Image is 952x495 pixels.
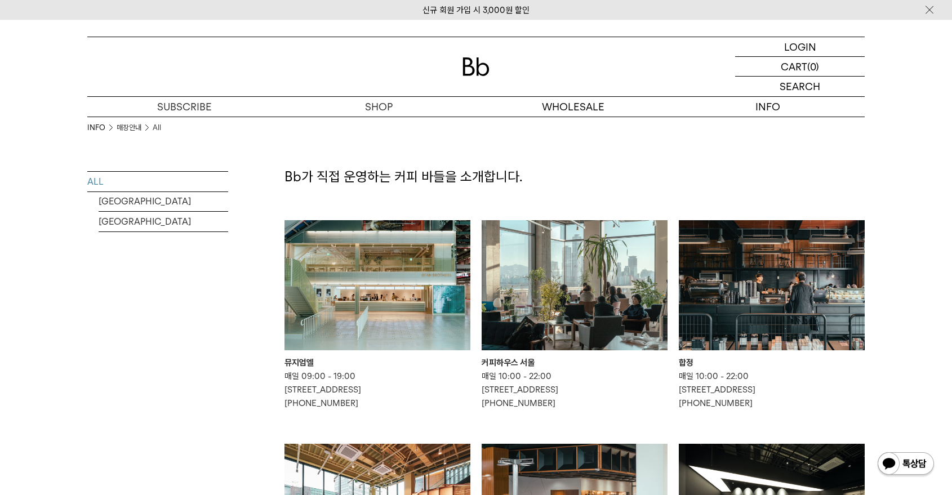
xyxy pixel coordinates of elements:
[735,57,865,77] a: CART (0)
[877,451,935,478] img: 카카오톡 채널 1:1 채팅 버튼
[781,57,807,76] p: CART
[482,220,668,350] img: 커피하우스 서울
[476,97,670,117] p: WHOLESALE
[99,212,228,231] a: [GEOGRAPHIC_DATA]
[679,356,865,369] div: 합정
[670,97,865,117] p: INFO
[482,369,668,410] p: 매일 10:00 - 22:00 [STREET_ADDRESS] [PHONE_NUMBER]
[284,167,865,186] p: Bb가 직접 운영하는 커피 바들을 소개합니다.
[87,122,117,133] li: INFO
[282,97,476,117] a: SHOP
[284,369,470,410] p: 매일 09:00 - 19:00 [STREET_ADDRESS] [PHONE_NUMBER]
[735,37,865,57] a: LOGIN
[284,220,470,350] img: 뮤지엄엘
[422,5,530,15] a: 신규 회원 가입 시 3,000원 할인
[153,122,161,133] a: All
[482,356,668,369] div: 커피하우스 서울
[87,97,282,117] a: SUBSCRIBE
[679,369,865,410] p: 매일 10:00 - 22:00 [STREET_ADDRESS] [PHONE_NUMBER]
[284,220,470,410] a: 뮤지엄엘 뮤지엄엘 매일 09:00 - 19:00[STREET_ADDRESS][PHONE_NUMBER]
[807,57,819,76] p: (0)
[679,220,865,350] img: 합정
[679,220,865,410] a: 합정 합정 매일 10:00 - 22:00[STREET_ADDRESS][PHONE_NUMBER]
[482,220,668,410] a: 커피하우스 서울 커피하우스 서울 매일 10:00 - 22:00[STREET_ADDRESS][PHONE_NUMBER]
[784,37,816,56] p: LOGIN
[780,77,820,96] p: SEARCH
[99,191,228,211] a: [GEOGRAPHIC_DATA]
[284,356,470,369] div: 뮤지엄엘
[87,172,228,191] a: ALL
[117,122,141,133] a: 매장안내
[462,57,490,76] img: 로고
